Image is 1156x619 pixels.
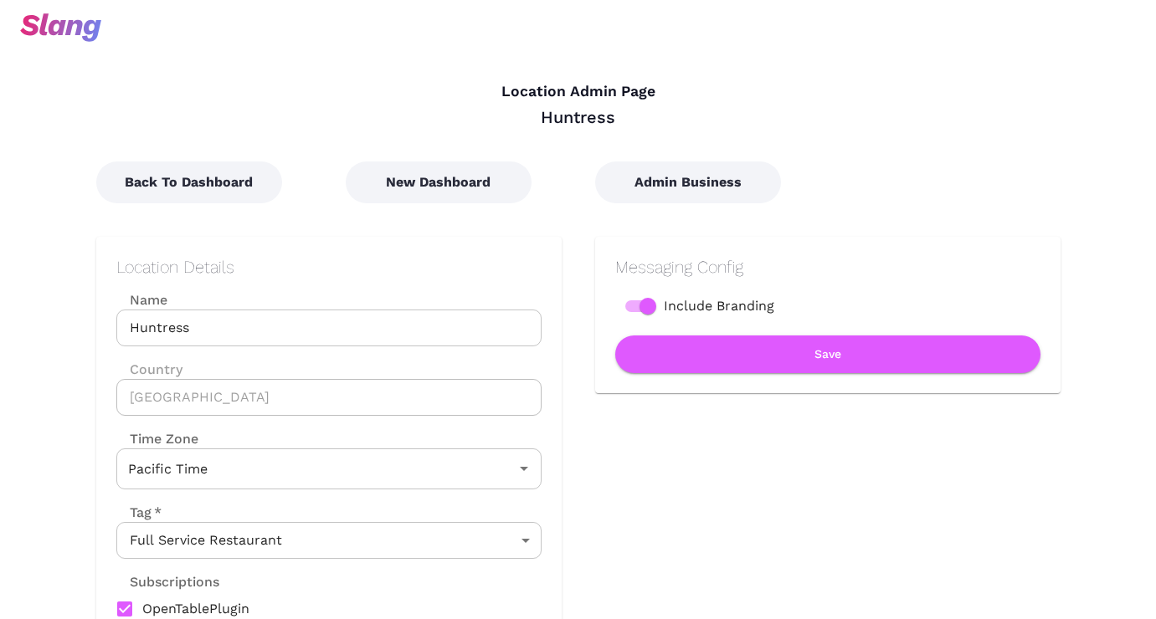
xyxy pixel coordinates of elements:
label: Time Zone [116,429,542,448]
label: Name [116,290,542,309]
label: Subscriptions [116,572,219,591]
h2: Location Details [116,257,542,277]
a: Admin Business [595,174,781,190]
button: New Dashboard [346,161,532,203]
span: OpenTablePlugin [142,599,249,619]
a: Back To Dashboard [96,174,282,190]
button: Save [615,335,1040,373]
div: Huntress [96,106,1061,128]
div: Full Service Restaurant [116,522,542,559]
a: New Dashboard [346,174,532,190]
label: Tag [116,503,162,522]
span: Include Branding [664,296,774,316]
button: Back To Dashboard [96,161,282,203]
h4: Location Admin Page [96,83,1061,101]
label: Country [116,360,542,379]
h2: Messaging Config [615,257,1040,277]
button: Open [512,457,536,480]
img: svg+xml;base64,PHN2ZyB3aWR0aD0iOTciIGhlaWdodD0iMzQiIHZpZXdCb3g9IjAgMCA5NyAzNCIgZmlsbD0ibm9uZSIgeG... [20,13,101,42]
button: Admin Business [595,161,781,203]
